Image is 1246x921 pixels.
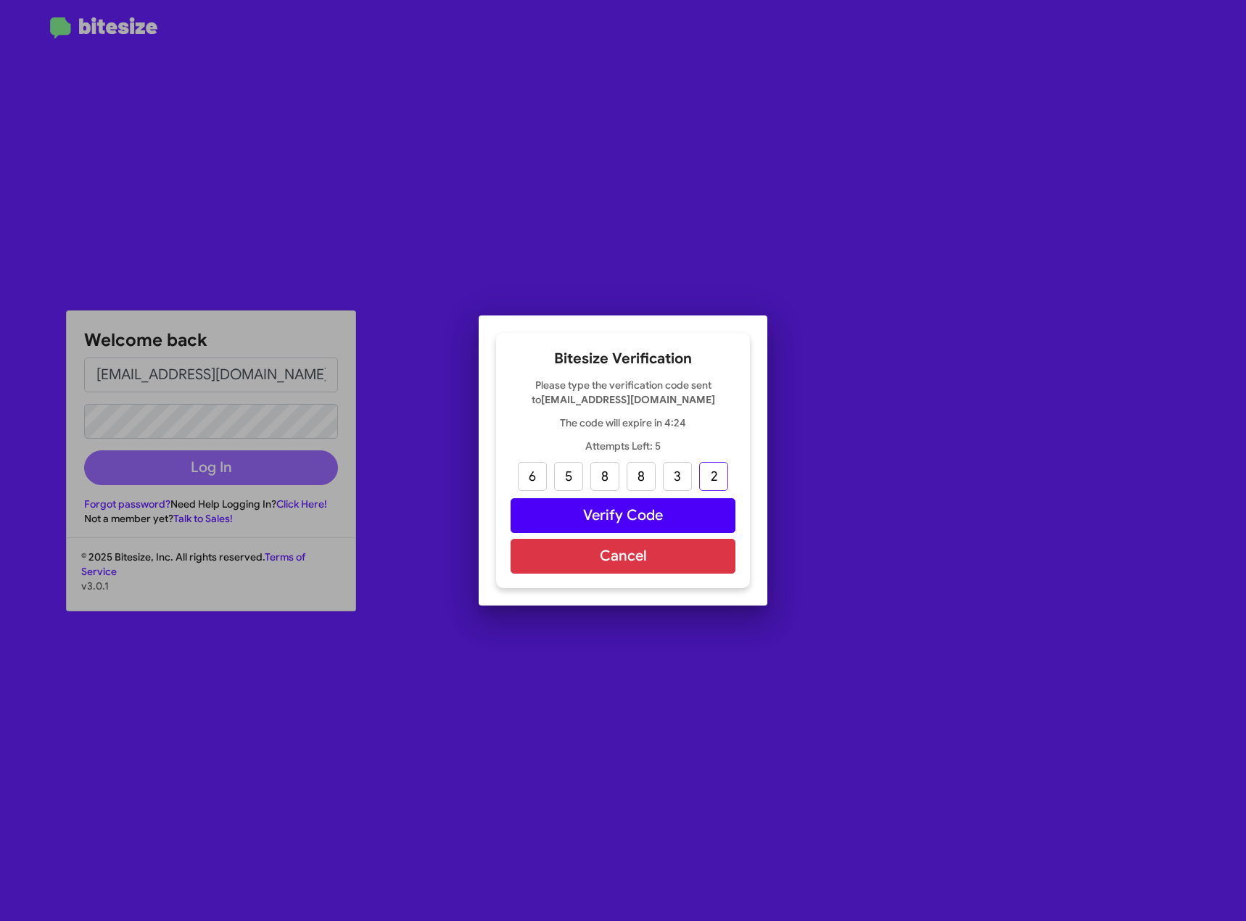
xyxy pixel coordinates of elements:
[511,439,735,453] p: Attempts Left: 5
[511,498,735,533] button: Verify Code
[541,393,715,406] strong: [EMAIL_ADDRESS][DOMAIN_NAME]
[511,378,735,407] p: Please type the verification code sent to
[511,347,735,371] h2: Bitesize Verification
[511,416,735,430] p: The code will expire in 4:24
[511,539,735,574] button: Cancel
